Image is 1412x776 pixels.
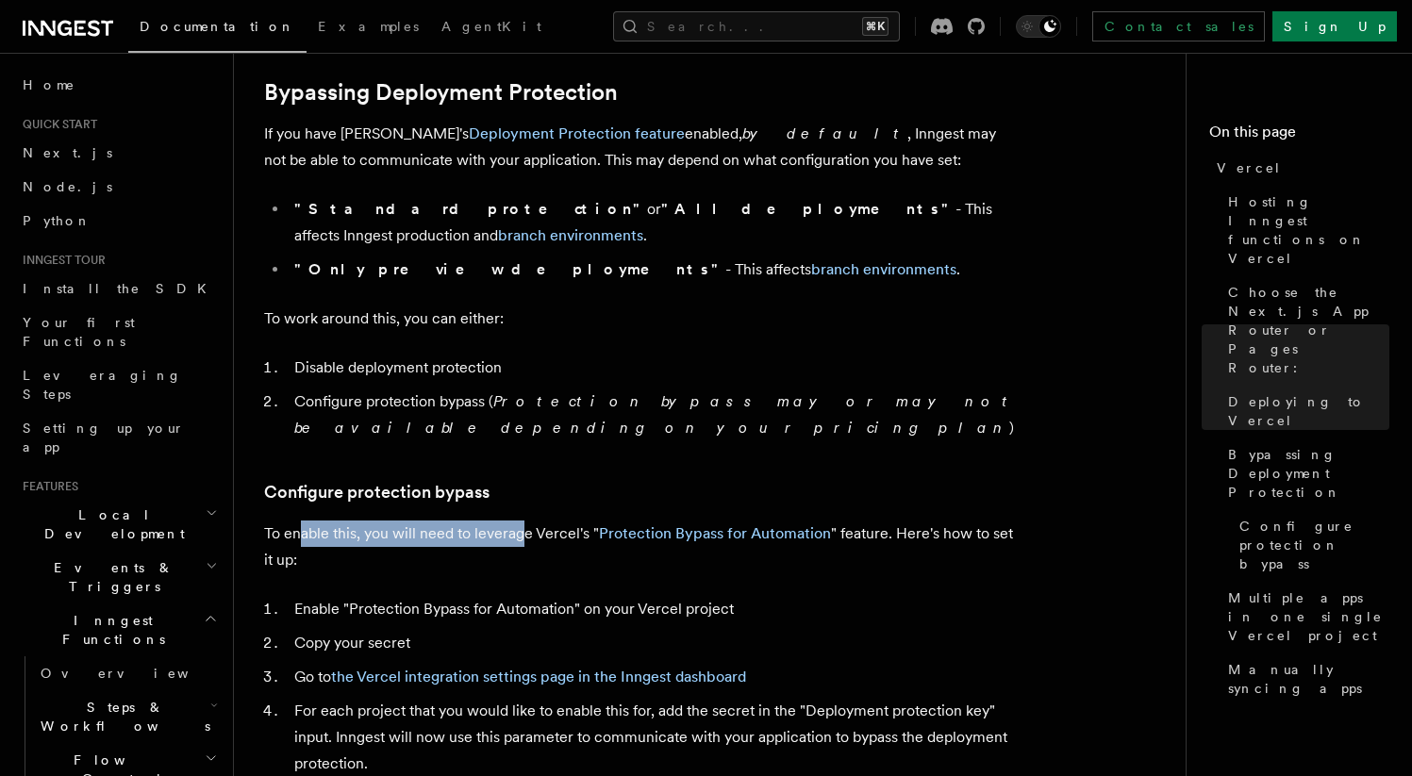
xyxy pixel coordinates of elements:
a: Deployment Protection feature [469,124,685,142]
p: To work around this, you can either: [264,305,1019,332]
li: or - This affects Inngest production and . [289,196,1019,249]
a: Your first Functions [15,305,222,358]
a: Manually syncing apps [1221,652,1389,705]
span: Next.js [23,145,112,160]
span: Events & Triggers [15,558,206,596]
span: Local Development [15,505,206,543]
span: Quick start [15,117,97,132]
strong: "Only preview deployments" [294,260,725,278]
a: Configure protection bypass [1232,509,1389,581]
button: Inngest Functions [15,603,222,656]
button: Search...⌘K [613,11,900,41]
span: Steps & Workflows [33,698,210,735]
li: - This affects . [289,256,1019,283]
strong: "Standard protection" [294,200,647,218]
span: Install the SDK [23,281,218,296]
span: Documentation [140,19,295,34]
span: Node.js [23,179,112,194]
a: branch environments [498,226,643,244]
a: Choose the Next.js App Router or Pages Router: [1221,275,1389,385]
span: Inngest tour [15,253,106,268]
a: Node.js [15,170,222,204]
a: Install the SDK [15,272,222,305]
button: Steps & Workflows [33,690,222,743]
span: Multiple apps in one single Vercel project [1228,588,1389,645]
span: Inngest Functions [15,611,204,649]
span: Hosting Inngest functions on Vercel [1228,192,1389,268]
span: Your first Functions [23,315,135,349]
kbd: ⌘K [862,17,889,36]
span: Examples [318,19,419,34]
span: Vercel [1217,158,1282,177]
span: Python [23,213,91,228]
button: Toggle dark mode [1016,15,1061,38]
li: Disable deployment protection [289,355,1019,381]
p: To enable this, you will need to leverage Vercel's " " feature. Here's how to set it up: [264,520,1019,573]
a: Configure protection bypass [264,479,490,505]
span: AgentKit [441,19,541,34]
a: AgentKit [430,6,553,51]
a: Multiple apps in one single Vercel project [1221,581,1389,652]
button: Events & Triggers [15,551,222,603]
a: Protection Bypass for Automation [599,524,831,542]
a: Vercel [1209,151,1389,185]
span: Choose the Next.js App Router or Pages Router: [1228,283,1389,377]
em: by default [742,124,907,142]
a: Bypassing Deployment Protection [1221,438,1389,509]
span: Home [23,75,75,94]
a: Examples [307,6,430,51]
a: Contact sales [1092,11,1265,41]
span: Features [15,479,78,494]
span: Deploying to Vercel [1228,392,1389,430]
h4: On this page [1209,121,1389,151]
a: Documentation [128,6,307,53]
strong: "All deployments" [661,200,955,218]
a: branch environments [811,260,956,278]
a: Bypassing Deployment Protection [264,79,618,106]
span: Leveraging Steps [23,368,182,402]
li: Go to [289,664,1019,690]
a: Next.js [15,136,222,170]
span: Bypassing Deployment Protection [1228,445,1389,502]
li: Copy your secret [289,630,1019,656]
span: Manually syncing apps [1228,660,1389,698]
span: Configure protection bypass [1239,517,1389,573]
a: Setting up your app [15,411,222,464]
a: Leveraging Steps [15,358,222,411]
p: If you have [PERSON_NAME]'s enabled, , Inngest may not be able to communicate with your applicati... [264,121,1019,173]
a: Overview [33,656,222,690]
a: Home [15,68,222,102]
a: Sign Up [1272,11,1397,41]
a: Deploying to Vercel [1221,385,1389,438]
a: Hosting Inngest functions on Vercel [1221,185,1389,275]
span: Setting up your app [23,421,185,454]
span: Overview [41,666,235,681]
li: Enable "Protection Bypass for Automation" on your Vercel project [289,596,1019,622]
li: Configure protection bypass ( ) [289,388,1019,441]
button: Local Development [15,498,222,551]
a: Python [15,204,222,238]
em: Protection bypass may or may not be available depending on your pricing plan [294,392,1016,437]
a: the Vercel integration settings page in the Inngest dashboard [331,668,746,685]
